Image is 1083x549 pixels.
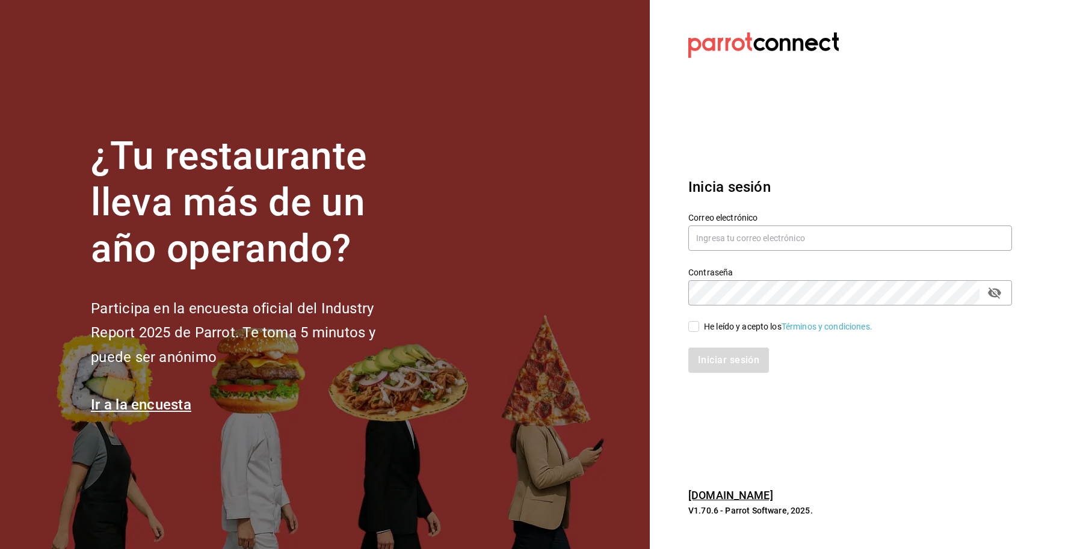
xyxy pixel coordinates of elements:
label: Contraseña [688,268,1012,277]
h1: ¿Tu restaurante lleva más de un año operando? [91,133,416,272]
a: Términos y condiciones. [782,322,872,331]
h2: Participa en la encuesta oficial del Industry Report 2025 de Parrot. Te toma 5 minutos y puede se... [91,296,416,370]
p: V1.70.6 - Parrot Software, 2025. [688,505,1012,517]
label: Correo electrónico [688,213,1012,222]
a: [DOMAIN_NAME] [688,489,773,501]
a: Ir a la encuesta [91,396,191,413]
div: He leído y acepto los [704,321,872,333]
button: passwordField [984,283,1005,303]
input: Ingresa tu correo electrónico [688,225,1012,251]
h3: Inicia sesión [688,176,1012,198]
